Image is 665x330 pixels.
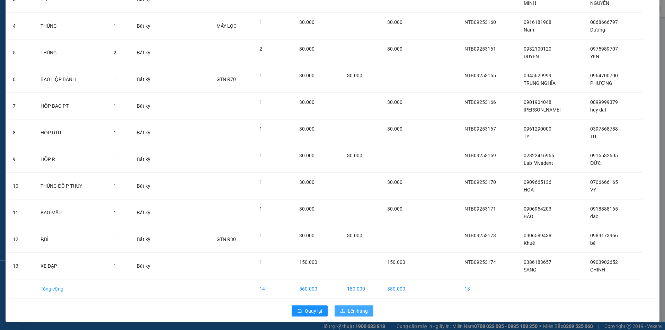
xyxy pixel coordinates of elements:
[35,13,108,39] td: THÙNG
[7,93,35,119] td: 7
[299,99,314,105] span: 30.000
[7,226,35,253] td: 12
[7,173,35,199] td: 10
[524,126,551,132] span: 0961290000
[347,233,362,238] span: 30.000
[524,73,551,78] span: 0945629999
[216,237,236,242] span: GTN R30
[590,259,618,265] span: 0903902652
[259,233,262,238] span: 1
[259,46,262,52] span: 2
[299,73,314,78] span: 30.000
[590,214,598,219] span: dao
[35,66,108,93] td: BAO HỘP BÁNH
[524,233,551,238] span: 0906589438
[524,153,554,158] span: 02822416966
[387,19,402,25] span: 30.000
[590,73,618,78] span: 0964700700
[524,259,551,265] span: 0386183657
[131,226,165,253] td: Bất kỳ
[524,187,534,193] span: HOA
[524,54,539,59] span: DUYEN
[299,153,314,158] span: 30.000
[114,50,116,55] span: 2
[131,199,165,226] td: Bất kỳ
[216,23,237,29] span: MÁY LỌC
[347,73,362,78] span: 30.000
[590,179,618,185] span: 0706666165
[524,107,561,113] span: [PERSON_NAME]
[7,253,35,279] td: 13
[114,183,116,189] span: 1
[299,46,314,52] span: 80.000
[259,153,262,158] span: 1
[131,66,165,93] td: Bất kỳ
[35,93,108,119] td: HỘP BAO PT
[114,157,116,162] span: 1
[7,66,35,93] td: 6
[387,126,402,132] span: 30.000
[524,214,533,219] span: BẢO
[464,153,496,158] span: NTB09253169
[524,27,534,33] span: Nam
[382,279,422,298] td: 380.000
[114,103,116,109] span: 1
[524,160,553,166] span: Lab_Vivadent
[590,240,595,246] span: bé
[590,27,605,33] span: Dương
[524,179,551,185] span: 0909665136
[254,279,294,298] td: 14
[342,279,382,298] td: 180.000
[299,206,314,212] span: 30.000
[114,210,116,215] span: 1
[131,13,165,39] td: Bất kỳ
[7,146,35,173] td: 9
[590,0,609,6] span: NGUYÊN
[114,77,116,82] span: 1
[297,309,302,314] span: rollback
[464,179,496,185] span: NTB09253170
[590,46,618,52] span: 0975989707
[387,179,402,185] span: 30.000
[459,279,518,298] td: 13
[524,46,551,52] span: 0932100120
[590,54,599,59] span: YẾN
[7,13,35,39] td: 4
[7,119,35,146] td: 8
[590,80,612,86] span: PHƯỢNG
[464,73,496,78] span: NTB09253165
[524,134,529,139] span: TÝ
[464,46,496,52] span: NTB09253161
[259,126,262,132] span: 1
[590,134,596,139] span: TÚ
[259,259,262,265] span: 1
[387,206,402,212] span: 30.000
[35,253,108,279] td: XE ĐẠP
[464,126,496,132] span: NTB09253167
[114,130,116,135] span: 1
[259,179,262,185] span: 1
[347,153,362,158] span: 30.000
[464,233,496,238] span: NTB09253173
[387,46,402,52] span: 80.000
[35,279,108,298] td: Tổng cộng
[292,305,328,316] button: rollbackQuay lại
[35,146,108,173] td: HỘP R
[35,119,108,146] td: HỘP DTU
[131,173,165,199] td: Bất kỳ
[114,237,116,242] span: 1
[524,240,535,246] span: Khuê
[131,146,165,173] td: Bất kỳ
[305,307,322,315] span: Quay lại
[524,0,536,6] span: MINH
[131,39,165,66] td: Bất kỳ
[524,267,537,273] span: SANG
[294,279,341,298] td: 560.000
[464,19,496,25] span: NTB09253160
[524,80,556,86] span: TRUNG NGHĨA
[590,233,618,238] span: 0989173966
[348,307,368,315] span: Lên hàng
[114,263,116,269] span: 1
[259,206,262,212] span: 1
[131,93,165,119] td: Bất kỳ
